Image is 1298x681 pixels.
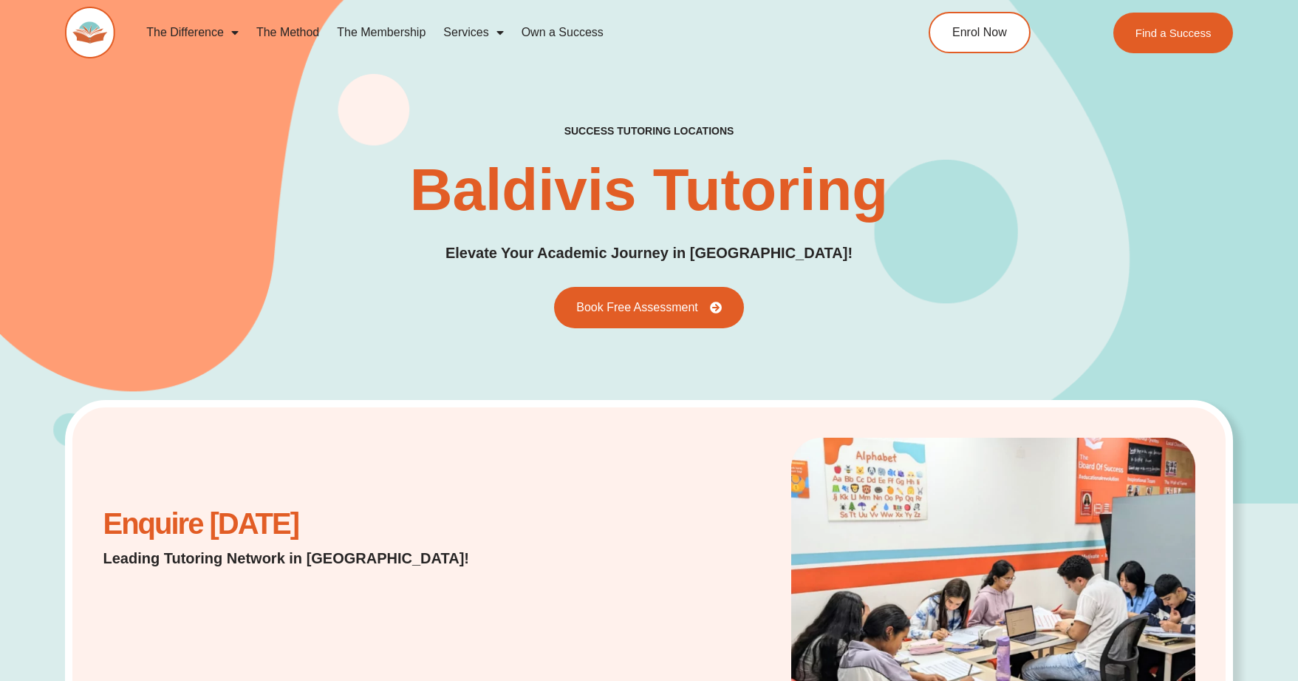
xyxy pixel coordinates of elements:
[445,242,853,265] p: Elevate Your Academic Journey in [GEOGRAPHIC_DATA]!
[564,124,734,138] h2: success tutoring locations
[1135,27,1212,38] span: Find a Success
[929,12,1031,53] a: Enrol Now
[410,160,888,220] h1: Baldivis Tutoring
[137,16,861,50] nav: Menu
[554,287,744,328] a: Book Free Assessment
[952,27,1007,38] span: Enrol Now
[103,515,502,533] h2: Enquire [DATE]
[103,548,502,569] p: Leading Tutoring Network in [GEOGRAPHIC_DATA]!
[328,16,434,50] a: The Membership
[434,16,512,50] a: Services
[576,302,698,314] span: Book Free Assessment
[247,16,328,50] a: The Method
[1113,13,1234,53] a: Find a Success
[137,16,247,50] a: The Difference
[513,16,612,50] a: Own a Success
